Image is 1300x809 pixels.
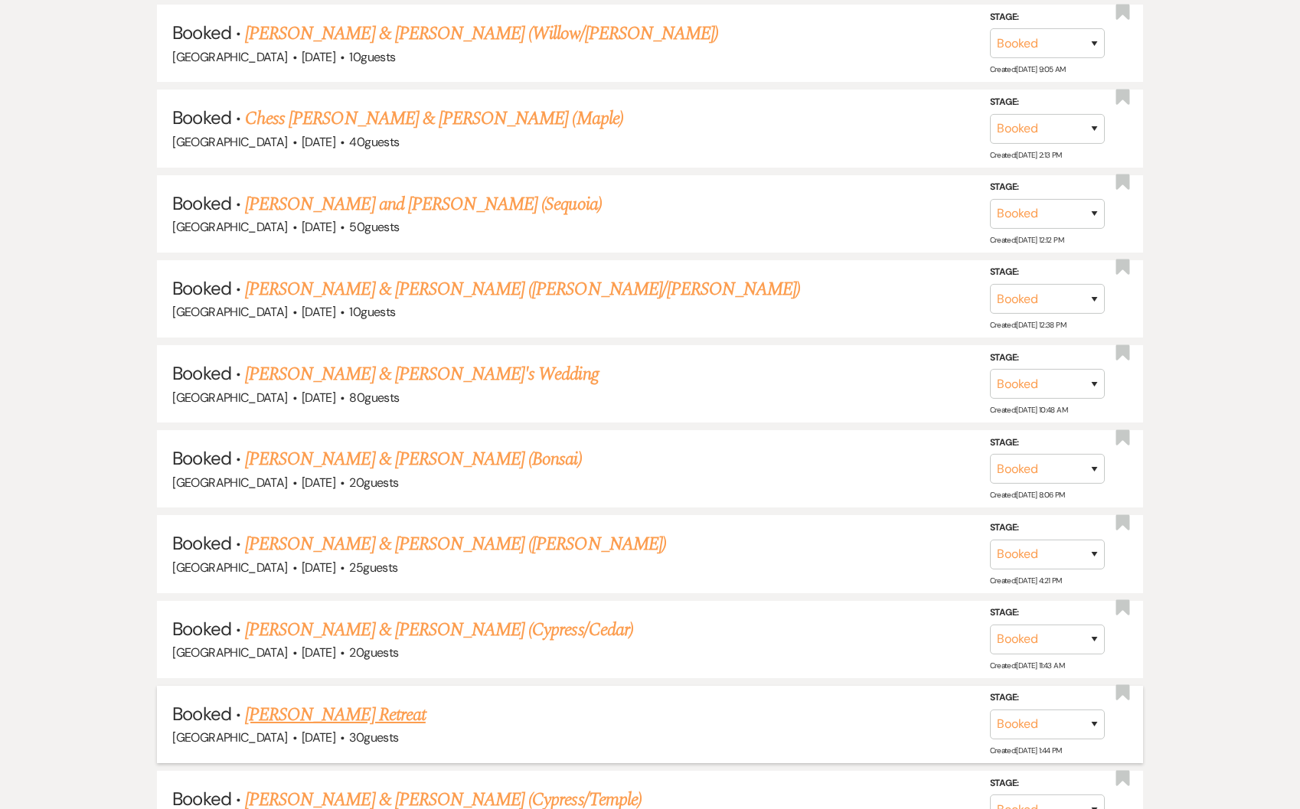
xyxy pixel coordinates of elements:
span: 30 guests [349,729,398,745]
span: [DATE] [302,475,335,491]
span: Booked [172,106,230,129]
a: [PERSON_NAME] & [PERSON_NAME] ([PERSON_NAME]/[PERSON_NAME]) [245,276,800,303]
a: Chess [PERSON_NAME] & [PERSON_NAME] (Maple) [245,105,623,132]
span: Booked [172,446,230,470]
a: [PERSON_NAME] and [PERSON_NAME] (Sequoia) [245,191,602,218]
span: Booked [172,21,230,44]
span: 25 guests [349,559,397,576]
span: [DATE] [302,729,335,745]
label: Stage: [990,179,1105,196]
span: Created: [DATE] 9:05 AM [990,64,1066,74]
span: 10 guests [349,304,395,320]
span: [GEOGRAPHIC_DATA] [172,219,287,235]
span: [GEOGRAPHIC_DATA] [172,559,287,576]
span: Booked [172,361,230,385]
span: Created: [DATE] 12:12 PM [990,235,1063,245]
a: [PERSON_NAME] & [PERSON_NAME] ([PERSON_NAME]) [245,530,666,558]
span: [DATE] [302,134,335,150]
span: 80 guests [349,390,399,406]
span: Created: [DATE] 10:48 AM [990,405,1067,415]
span: [GEOGRAPHIC_DATA] [172,134,287,150]
span: Booked [172,531,230,555]
span: 20 guests [349,644,398,661]
span: [DATE] [302,304,335,320]
span: 50 guests [349,219,399,235]
span: [GEOGRAPHIC_DATA] [172,729,287,745]
a: [PERSON_NAME] & [PERSON_NAME] (Cypress/Cedar) [245,616,633,644]
label: Stage: [990,520,1105,537]
span: [GEOGRAPHIC_DATA] [172,644,287,661]
span: Created: [DATE] 1:44 PM [990,745,1062,755]
span: Created: [DATE] 4:21 PM [990,576,1062,586]
span: [DATE] [302,219,335,235]
span: Booked [172,191,230,215]
span: [DATE] [302,390,335,406]
span: Booked [172,702,230,726]
span: 10 guests [349,49,395,65]
label: Stage: [990,605,1105,621]
label: Stage: [990,435,1105,452]
span: [DATE] [302,644,335,661]
span: [DATE] [302,49,335,65]
span: [GEOGRAPHIC_DATA] [172,475,287,491]
label: Stage: [990,94,1105,111]
span: Created: [DATE] 12:38 PM [990,320,1066,330]
a: [PERSON_NAME] Retreat [245,701,426,729]
a: [PERSON_NAME] & [PERSON_NAME]'s Wedding [245,360,599,388]
span: [GEOGRAPHIC_DATA] [172,304,287,320]
label: Stage: [990,690,1105,706]
span: [DATE] [302,559,335,576]
label: Stage: [990,9,1105,26]
label: Stage: [990,350,1105,367]
span: Created: [DATE] 11:43 AM [990,661,1064,670]
label: Stage: [990,264,1105,281]
span: Booked [172,617,230,641]
a: [PERSON_NAME] & [PERSON_NAME] (Willow/[PERSON_NAME]) [245,20,718,47]
span: 40 guests [349,134,399,150]
a: [PERSON_NAME] & [PERSON_NAME] (Bonsai) [245,445,582,473]
span: Created: [DATE] 2:13 PM [990,150,1062,160]
span: Booked [172,276,230,300]
span: [GEOGRAPHIC_DATA] [172,390,287,406]
label: Stage: [990,775,1105,791]
span: [GEOGRAPHIC_DATA] [172,49,287,65]
span: Created: [DATE] 8:06 PM [990,490,1065,500]
span: 20 guests [349,475,398,491]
